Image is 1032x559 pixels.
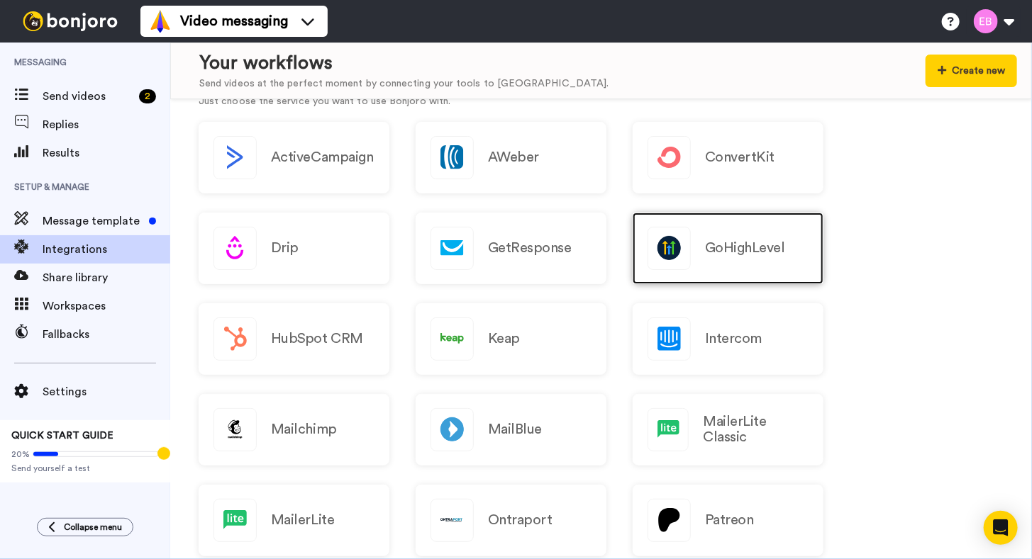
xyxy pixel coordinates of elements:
[648,318,690,360] img: logo_intercom.svg
[648,409,688,451] img: logo_mailerlite.svg
[431,227,473,269] img: logo_getresponse.svg
[488,149,539,165] h2: AWeber
[43,145,170,162] span: Results
[984,511,1018,545] div: Open Intercom Messenger
[214,227,256,269] img: logo_drip.svg
[199,485,389,556] a: MailerLite
[271,422,337,437] h2: Mailchimp
[214,318,256,360] img: logo_hubspot.svg
[17,11,123,31] img: bj-logo-header-white.svg
[431,409,473,451] img: logo_mailblue.png
[488,422,542,437] h2: MailBlue
[648,499,690,541] img: logo_patreon.svg
[11,431,113,441] span: QUICK START GUIDE
[199,77,609,91] div: Send videos at the perfect moment by connecting your tools to [GEOGRAPHIC_DATA].
[214,409,256,451] img: logo_mailchimp.svg
[633,303,823,375] a: Intercom
[431,499,473,541] img: logo_ontraport.svg
[37,518,133,536] button: Collapse menu
[705,331,762,346] h2: Intercom
[139,89,156,103] div: 2
[633,122,823,193] a: ConvertKit
[64,521,122,533] span: Collapse menu
[431,137,473,179] img: logo_aweber.svg
[705,512,754,528] h2: Patreon
[488,331,520,346] h2: Keap
[43,116,170,133] span: Replies
[648,137,690,179] img: logo_convertkit.svg
[488,240,572,256] h2: GetResponse
[705,149,775,165] h2: ConvertKit
[705,240,785,256] h2: GoHighLevel
[633,213,823,284] a: GoHighLevel
[416,213,606,284] a: GetResponse
[431,318,473,360] img: logo_keap.svg
[926,55,1017,87] button: Create new
[43,241,170,258] span: Integrations
[149,10,172,33] img: vm-color.svg
[199,303,389,375] a: HubSpot CRM
[271,512,334,528] h2: MailerLite
[416,122,606,193] a: AWeber
[199,50,609,77] div: Your workflows
[199,94,1004,109] p: Just choose the service you want to use Bonjoro with.
[271,149,373,165] h2: ActiveCampaign
[703,414,809,445] h2: MailerLite Classic
[271,240,299,256] h2: Drip
[11,448,30,460] span: 20%
[416,303,606,375] a: Keap
[43,326,170,343] span: Fallbacks
[43,298,170,315] span: Workspaces
[199,213,389,284] a: Drip
[416,394,606,465] a: MailBlue
[199,394,389,465] a: Mailchimp
[633,394,823,465] a: MailerLite Classic
[157,447,170,460] div: Tooltip anchor
[43,213,143,230] span: Message template
[416,485,606,556] a: Ontraport
[199,122,389,193] button: ActiveCampaign
[43,269,170,286] span: Share library
[648,227,690,269] img: logo_gohighlevel.png
[43,88,133,105] span: Send videos
[214,499,256,541] img: logo_mailerlite.svg
[633,485,823,556] a: Patreon
[271,331,363,346] h2: HubSpot CRM
[43,383,170,400] span: Settings
[214,137,256,179] img: logo_activecampaign.svg
[180,11,288,31] span: Video messaging
[11,463,159,474] span: Send yourself a test
[488,512,553,528] h2: Ontraport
